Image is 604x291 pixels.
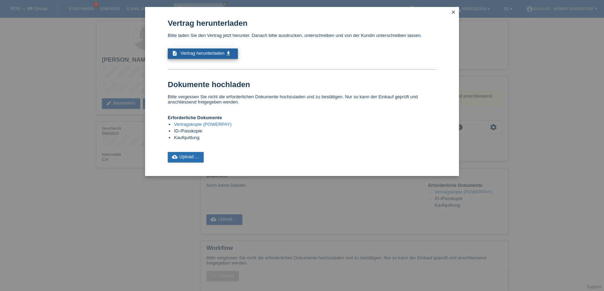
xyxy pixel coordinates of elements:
p: Bitte vergessen Sie nicht die erforderlichen Dokumente hochzuladen und zu bestätigen. Nur so kann... [168,94,436,105]
a: Vertragskopie (POWERPAY) [174,122,232,127]
span: Vertrag herunterladen [181,51,225,56]
a: cloud_uploadUpload ... [168,152,204,162]
i: cloud_upload [172,154,178,160]
a: description Vertrag herunterladen get_app [168,48,238,59]
h1: Dokumente hochladen [168,80,436,89]
h4: Erforderliche Dokumente [168,115,436,120]
h1: Vertrag herunterladen [168,19,436,28]
li: ID-/Passkopie [174,128,436,135]
i: close [451,9,456,15]
i: description [172,51,178,56]
li: Kaufquittung [174,135,436,141]
p: Bitte laden Sie den Vertrag jetzt herunter. Danach bitte ausdrucken, unterschreiben und von der K... [168,33,436,38]
i: get_app [226,51,231,56]
a: close [449,9,458,17]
